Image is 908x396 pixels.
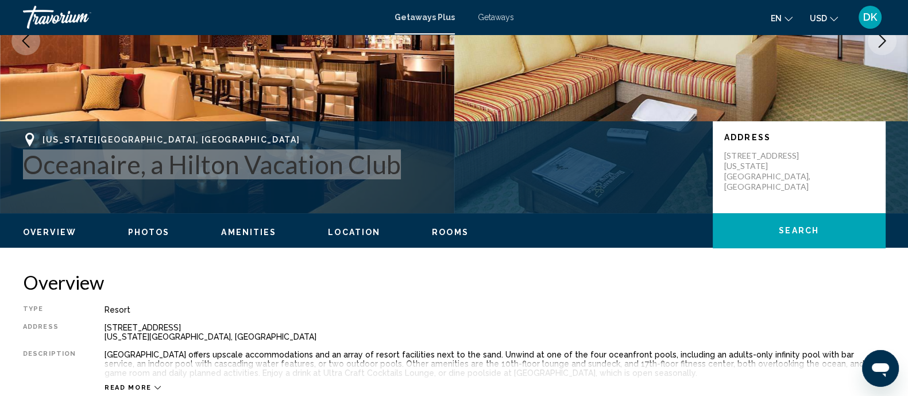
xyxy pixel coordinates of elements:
span: Search [779,226,819,236]
a: Getaways Plus [395,13,455,22]
button: User Menu [855,5,885,29]
button: Change currency [810,10,838,26]
button: Amenities [221,227,276,237]
button: Change language [771,10,793,26]
div: Address [23,323,76,341]
a: Getaways [478,13,514,22]
button: Photos [128,227,170,237]
span: DK [863,11,877,23]
p: Address [724,133,874,142]
div: [GEOGRAPHIC_DATA] offers upscale accommodations and an array of resort facilities next to the san... [105,350,885,378]
span: USD [810,14,827,23]
button: Next image [868,26,897,55]
div: Resort [105,305,885,314]
button: Location [328,227,380,237]
button: Search [713,213,885,248]
span: [US_STATE][GEOGRAPHIC_DATA], [GEOGRAPHIC_DATA] [42,135,300,144]
h2: Overview [23,271,885,294]
span: Read more [105,384,152,391]
a: Travorium [23,6,383,29]
p: [STREET_ADDRESS] [US_STATE][GEOGRAPHIC_DATA], [GEOGRAPHIC_DATA] [724,151,816,192]
button: Overview [23,227,76,237]
div: Description [23,350,76,378]
div: [STREET_ADDRESS] [US_STATE][GEOGRAPHIC_DATA], [GEOGRAPHIC_DATA] [105,323,885,341]
iframe: Button to launch messaging window [862,350,899,387]
button: Read more [105,383,161,392]
div: Type [23,305,76,314]
h1: Oceanaire, a Hilton Vacation Club [23,149,701,179]
button: Rooms [432,227,469,237]
button: Previous image [11,26,40,55]
span: en [771,14,782,23]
